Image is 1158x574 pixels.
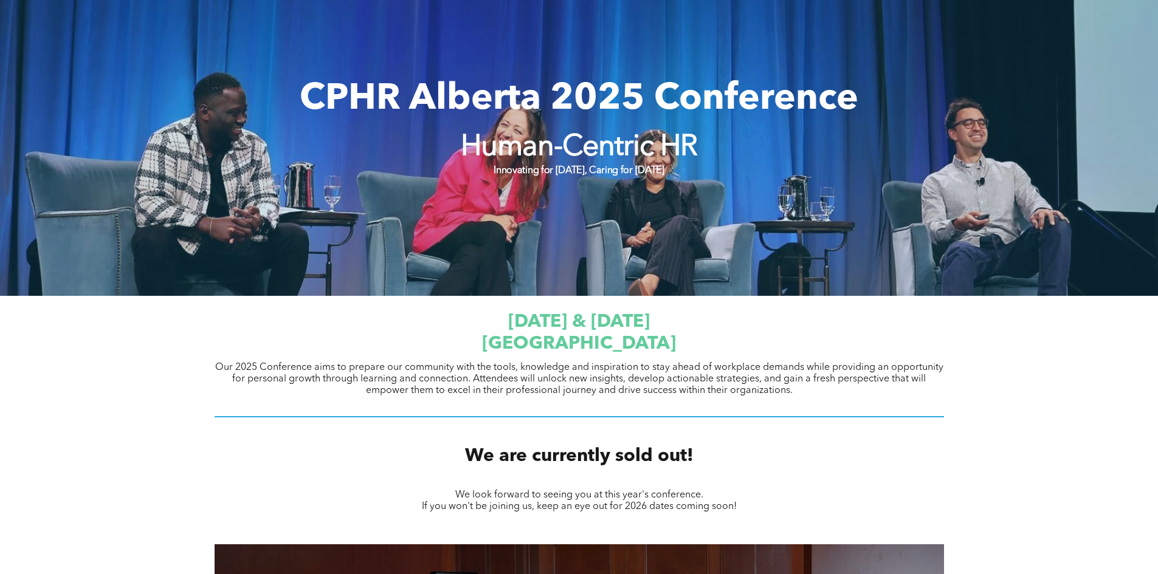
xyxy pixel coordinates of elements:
[461,133,698,162] strong: Human-Centric HR
[482,335,676,353] span: [GEOGRAPHIC_DATA]
[455,490,703,500] span: We look forward to seeing you at this year's conference.
[465,447,694,465] span: We are currently sold out!
[494,166,664,176] strong: Innovating for [DATE], Caring for [DATE]
[422,502,737,511] span: If you won't be joining us, keep an eye out for 2026 dates coming soon!
[215,363,943,395] span: Our 2025 Conference aims to prepare our community with the tools, knowledge and inspiration to st...
[508,313,650,331] span: [DATE] & [DATE]
[300,81,858,118] span: CPHR Alberta 2025 Conference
